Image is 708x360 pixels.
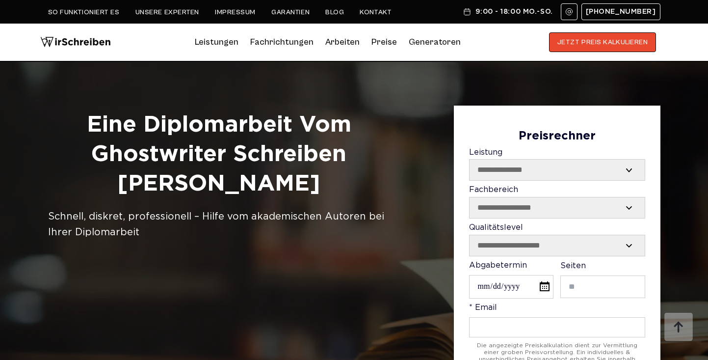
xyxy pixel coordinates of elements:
[664,313,693,342] img: button top
[565,8,573,16] img: Email
[250,34,314,50] a: Fachrichtungen
[469,130,645,143] div: Preisrechner
[469,223,645,256] label: Qualitätslevel
[325,34,360,50] a: Arbeiten
[271,8,310,16] a: Garantien
[135,8,199,16] a: Unsere Experten
[560,262,586,270] span: Seiten
[195,34,238,50] a: Leistungen
[371,37,397,47] a: Preise
[469,148,645,181] label: Leistung
[325,8,344,16] a: Blog
[40,32,111,52] img: logo wirschreiben
[48,8,120,16] a: So funktioniert es
[469,275,553,298] input: Abgabetermin
[470,160,645,180] select: Leistung
[469,261,553,299] label: Abgabetermin
[549,32,656,52] button: JETZT PREIS KALKULIEREN
[475,8,552,16] span: 9:00 - 18:00 Mo.-So.
[581,3,660,20] a: [PHONE_NUMBER]
[586,8,656,16] span: [PHONE_NUMBER]
[48,209,390,240] div: Schnell, diskret, professionell – Hilfe vom akademischen Autoren bei Ihrer Diplomarbeit
[469,304,645,337] label: * Email
[463,8,472,16] img: Schedule
[48,111,390,198] h1: Eine Diplomarbeit vom Ghostwriter Schreiben [PERSON_NAME]
[409,34,461,50] a: Generatoren
[215,8,256,16] a: Impressum
[469,317,645,337] input: * Email
[470,197,645,218] select: Fachbereich
[469,186,645,219] label: Fachbereich
[470,235,645,256] select: Qualitätslevel
[360,8,392,16] a: Kontakt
